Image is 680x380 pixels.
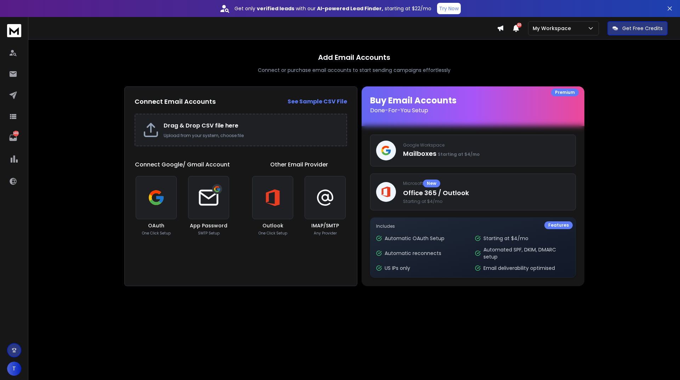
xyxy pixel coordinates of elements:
p: Get Free Credits [622,25,663,32]
h2: Drag & Drop CSV file here [164,121,339,130]
p: Connect or purchase email accounts to start sending campaigns effortlessly [258,67,450,74]
p: Office 365 / Outlook [403,188,570,198]
h1: Buy Email Accounts [370,95,576,115]
span: 50 [517,23,522,28]
div: New [423,180,440,187]
div: Features [544,221,573,229]
p: Try Now [439,5,459,12]
p: Microsoft [403,180,570,187]
p: Mailboxes [403,149,570,159]
h3: OAuth [148,222,164,229]
p: Email deliverability optimised [483,265,555,272]
h1: Other Email Provider [270,160,328,169]
button: T [7,362,21,376]
strong: verified leads [257,5,294,12]
strong: AI-powered Lead Finder, [317,5,383,12]
span: Starting at $4/mo [438,151,480,157]
p: Upload from your system, choose file [164,133,339,138]
p: 1461 [13,131,19,136]
p: Automated SPF, DKIM, DMARC setup [483,246,569,260]
p: SMTP Setup [198,231,220,236]
p: US IPs only [385,265,410,272]
div: Premium [551,89,579,96]
h3: Outlook [262,222,283,229]
p: My Workspace [533,25,574,32]
h3: IMAP/SMTP [311,222,339,229]
a: See Sample CSV File [288,97,347,106]
h2: Connect Email Accounts [135,97,216,107]
p: Starting at $4/mo [483,235,528,242]
button: Try Now [437,3,461,14]
p: Done-For-You Setup [370,106,576,115]
p: Automatic OAuth Setup [385,235,444,242]
span: Starting at $4/mo [403,199,570,204]
img: logo [7,24,21,37]
a: 1461 [6,131,20,145]
p: Get only with our starting at $22/mo [234,5,431,12]
p: Includes [376,223,570,229]
h1: Add Email Accounts [318,52,390,62]
p: One Click Setup [259,231,287,236]
p: Google Workspace [403,142,570,148]
p: Automatic reconnects [385,250,441,257]
h1: Connect Google/ Gmail Account [135,160,230,169]
button: Get Free Credits [607,21,668,35]
p: Any Provider [314,231,337,236]
h3: App Password [190,222,227,229]
p: One Click Setup [142,231,171,236]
